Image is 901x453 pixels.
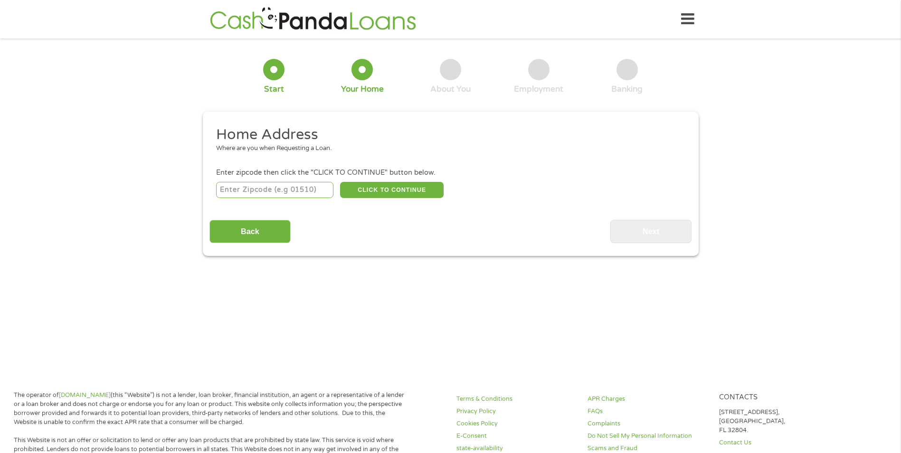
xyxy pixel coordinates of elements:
a: E-Consent [456,432,576,441]
a: Cookies Policy [456,419,576,428]
a: [DOMAIN_NAME] [59,391,111,399]
p: The operator of (this “Website”) is not a lender, loan broker, financial institution, an agent or... [14,391,408,427]
div: Employment [514,84,563,94]
a: state-availability [456,444,576,453]
div: Enter zipcode then click the "CLICK TO CONTINUE" button below. [216,168,684,178]
a: FAQs [588,407,707,416]
a: Do Not Sell My Personal Information [588,432,707,441]
p: [STREET_ADDRESS], [GEOGRAPHIC_DATA], FL 32804. [719,408,839,435]
a: Privacy Policy [456,407,576,416]
a: Terms & Conditions [456,395,576,404]
div: Where are you when Requesting a Loan. [216,144,678,153]
input: Enter Zipcode (e.g 01510) [216,182,333,198]
a: Scams and Fraud [588,444,707,453]
div: Your Home [341,84,384,94]
a: Contact Us [719,438,839,447]
button: CLICK TO CONTINUE [340,182,444,198]
img: GetLoanNow Logo [207,6,419,33]
input: Back [209,220,291,243]
a: APR Charges [588,395,707,404]
h4: Contacts [719,393,839,402]
div: Start [264,84,284,94]
input: Next [610,220,692,243]
h2: Home Address [216,125,678,144]
a: Complaints [588,419,707,428]
div: Banking [611,84,643,94]
div: About You [430,84,471,94]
